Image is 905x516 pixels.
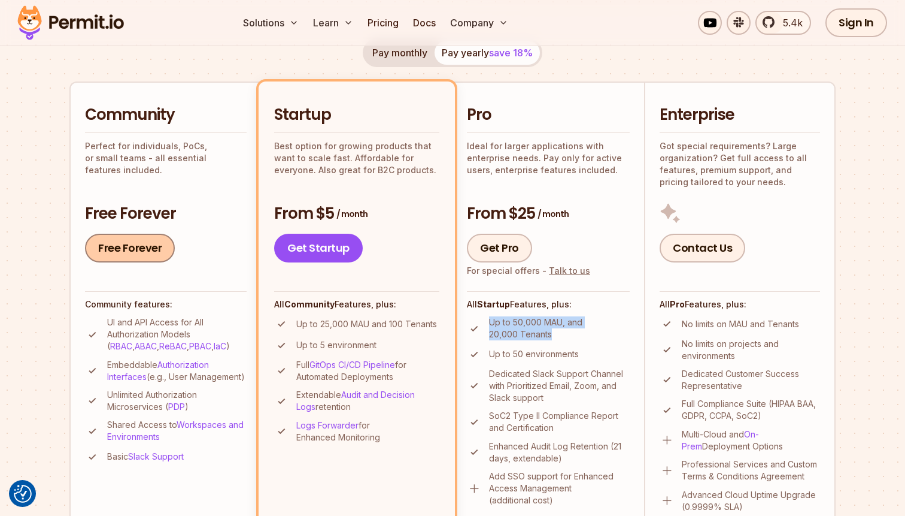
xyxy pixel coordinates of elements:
[670,299,685,309] strong: Pro
[274,104,439,126] h2: Startup
[85,234,175,262] a: Free Forever
[825,8,887,37] a: Sign In
[107,316,247,352] p: UI and API Access for All Authorization Models ( , , , , )
[477,299,510,309] strong: Startup
[296,389,439,413] p: Extendable retention
[296,420,359,430] a: Logs Forwarder
[489,368,630,404] p: Dedicated Slack Support Channel with Prioritized Email, Zoom, and Slack support
[85,104,247,126] h2: Community
[537,208,569,220] span: / month
[467,265,590,277] div: For special offers -
[489,316,630,340] p: Up to 50,000 MAU, and 20,000 Tenants
[110,341,132,351] a: RBAC
[682,398,820,422] p: Full Compliance Suite (HIPAA BAA, GDPR, CCPA, SoC2)
[309,360,395,370] a: GitOps CI/CD Pipeline
[489,440,630,464] p: Enhanced Audit Log Retention (21 days, extendable)
[660,298,820,310] h4: All Features, plus:
[755,11,811,35] a: 5.4k
[467,104,630,126] h2: Pro
[682,429,759,451] a: On-Prem
[159,341,187,351] a: ReBAC
[682,429,820,452] p: Multi-Cloud and Deployment Options
[12,2,129,43] img: Permit logo
[107,359,247,383] p: Embeddable (e.g., User Management)
[274,140,439,176] p: Best option for growing products that want to scale fast. Affordable for everyone. Also great for...
[296,359,439,383] p: Full for Automated Deployments
[489,470,630,506] p: Add SSO support for Enhanced Access Management (additional cost)
[467,298,630,310] h4: All Features, plus:
[135,341,157,351] a: ABAC
[107,360,209,382] a: Authorization Interfaces
[660,104,820,126] h2: Enterprise
[14,485,32,503] button: Consent Preferences
[682,458,820,482] p: Professional Services and Custom Terms & Conditions Agreement
[284,299,335,309] strong: Community
[85,298,247,310] h4: Community features:
[274,298,439,310] h4: All Features, plus:
[408,11,441,35] a: Docs
[296,339,376,351] p: Up to 5 environment
[14,485,32,503] img: Revisit consent button
[128,451,184,461] a: Slack Support
[214,341,226,351] a: IaC
[107,389,247,413] p: Unlimited Authorization Microservices ( )
[682,489,820,513] p: Advanced Cloud Uptime Upgrade (0.9999% SLA)
[549,265,590,276] a: Talk to us
[107,419,247,443] p: Shared Access to
[308,11,358,35] button: Learn
[274,234,363,262] a: Get Startup
[363,11,403,35] a: Pricing
[660,140,820,188] p: Got special requirements? Large organization? Get full access to all features, premium support, a...
[85,203,247,225] h3: Free Forever
[489,348,579,360] p: Up to 50 environments
[296,420,439,443] p: for Enhanced Monitoring
[296,390,415,412] a: Audit and Decision Logs
[85,140,247,176] p: Perfect for individuals, PoCs, or small teams - all essential features included.
[238,11,303,35] button: Solutions
[189,341,211,351] a: PBAC
[660,234,745,262] a: Contact Us
[682,338,820,362] p: No limits on projects and environments
[107,451,184,463] p: Basic
[365,41,435,65] button: Pay monthly
[445,11,513,35] button: Company
[467,203,630,225] h3: From $25
[168,402,185,412] a: PDP
[336,208,368,220] span: / month
[682,318,799,330] p: No limits on MAU and Tenants
[467,234,532,262] a: Get Pro
[489,410,630,434] p: SoC2 Type II Compliance Report and Certification
[296,318,437,330] p: Up to 25,000 MAU and 100 Tenants
[467,140,630,176] p: Ideal for larger applications with enterprise needs. Pay only for active users, enterprise featur...
[776,16,803,30] span: 5.4k
[682,368,820,392] p: Dedicated Customer Success Representative
[274,203,439,225] h3: From $5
